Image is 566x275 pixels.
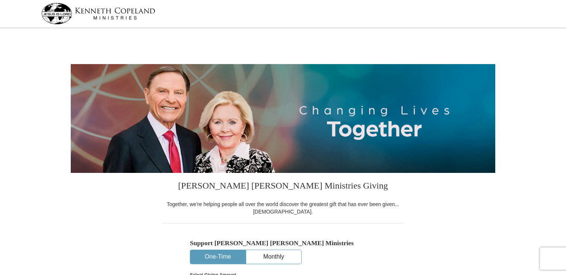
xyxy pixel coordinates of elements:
[162,200,404,215] div: Together, we're helping people all over the world discover the greatest gift that has ever been g...
[246,250,301,264] button: Monthly
[41,3,155,24] img: kcm-header-logo.svg
[190,250,245,264] button: One-Time
[190,239,376,247] h5: Support [PERSON_NAME] [PERSON_NAME] Ministries
[162,173,404,200] h3: [PERSON_NAME] [PERSON_NAME] Ministries Giving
